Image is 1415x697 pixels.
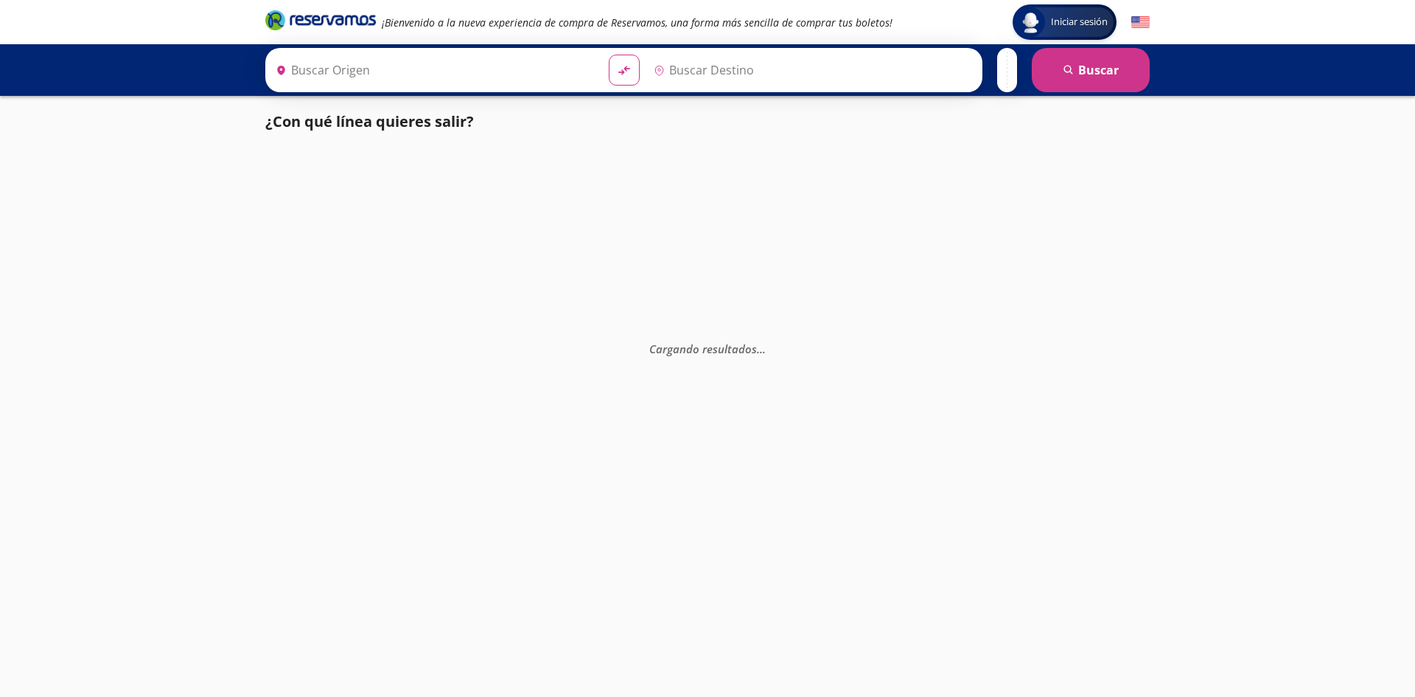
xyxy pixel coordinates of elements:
[265,9,376,35] a: Brand Logo
[1131,13,1150,32] button: English
[1032,48,1150,92] button: Buscar
[265,9,376,31] i: Brand Logo
[763,341,766,356] span: .
[270,52,597,89] input: Buscar Origen
[648,52,975,89] input: Buscar Destino
[265,111,474,133] p: ¿Con qué línea quieres salir?
[649,341,766,356] em: Cargando resultados
[757,341,760,356] span: .
[382,15,892,30] em: ¡Bienvenido a la nueva experiencia de compra de Reservamos, una forma más sencilla de comprar tus...
[1045,15,1114,30] span: Iniciar sesión
[760,341,763,356] span: .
